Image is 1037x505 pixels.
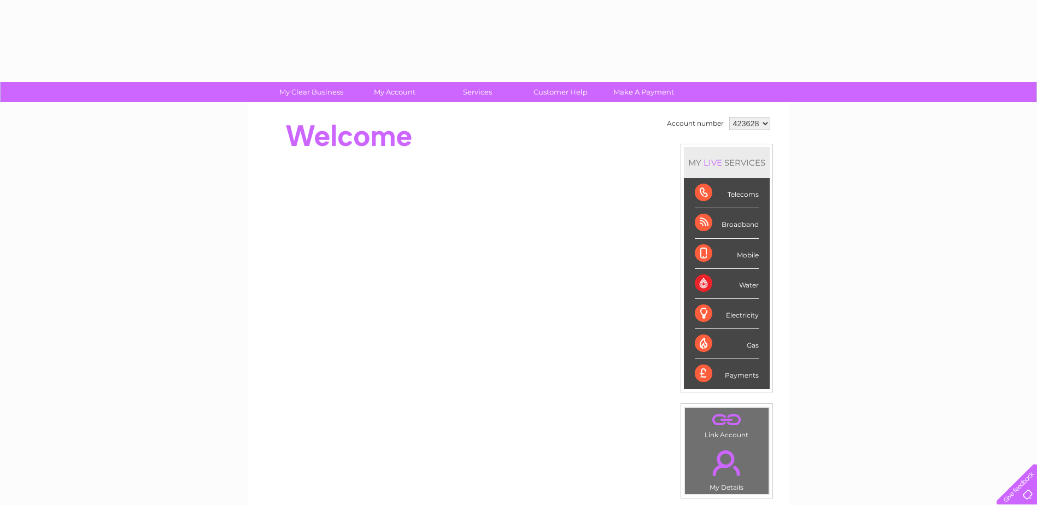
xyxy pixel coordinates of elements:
div: Broadband [695,208,759,238]
a: . [688,410,766,430]
td: Account number [664,114,727,133]
div: Electricity [695,299,759,329]
td: Link Account [684,407,769,442]
div: Gas [695,329,759,359]
div: LIVE [701,157,724,168]
a: Customer Help [515,82,606,102]
a: Make A Payment [599,82,689,102]
a: My Clear Business [266,82,356,102]
div: Payments [695,359,759,389]
div: Mobile [695,239,759,269]
div: Telecoms [695,178,759,208]
a: . [688,444,766,482]
a: Services [432,82,523,102]
a: My Account [349,82,440,102]
div: MY SERVICES [684,147,770,178]
div: Water [695,269,759,299]
td: My Details [684,441,769,495]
